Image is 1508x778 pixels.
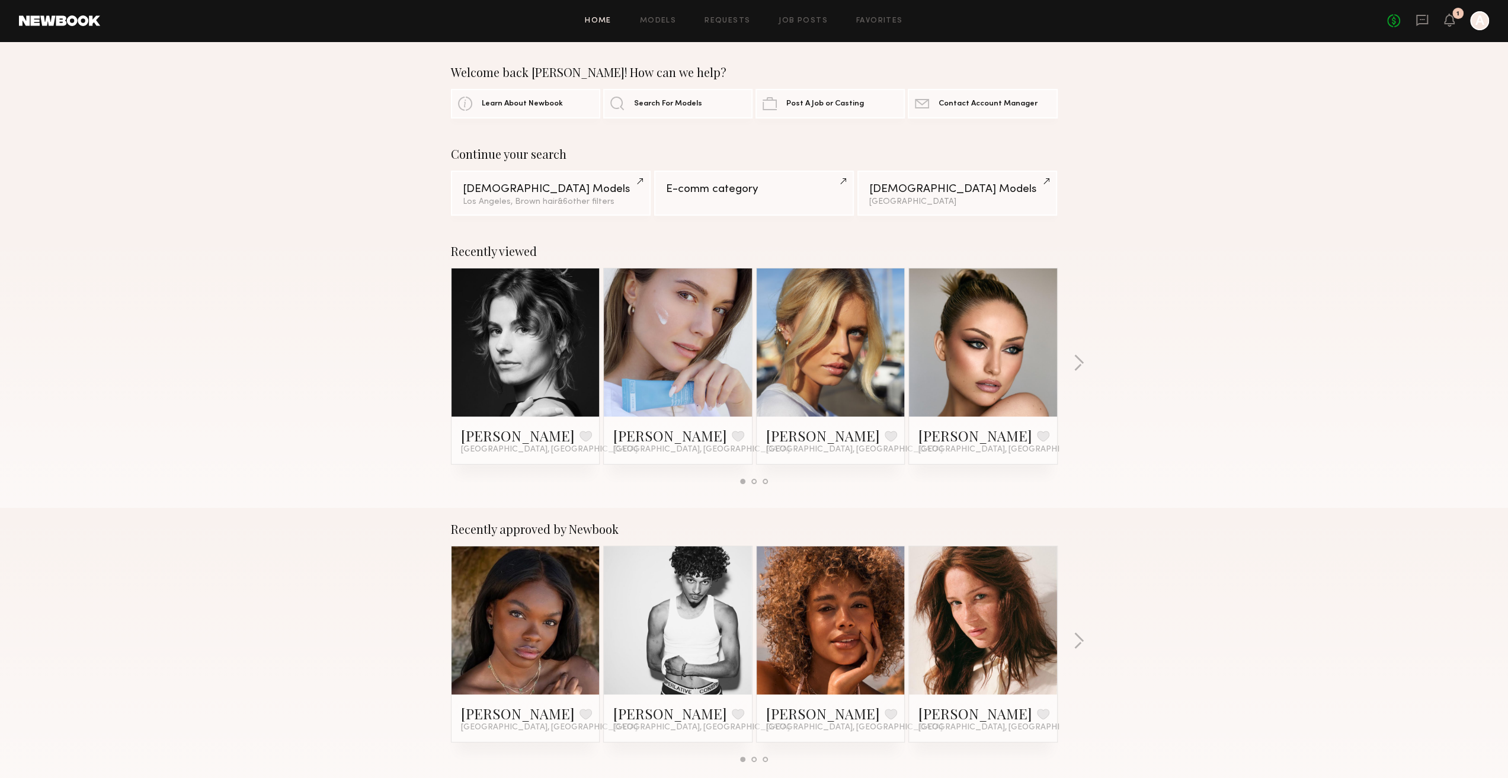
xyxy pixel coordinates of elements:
[1456,11,1459,17] div: 1
[918,445,1095,454] span: [GEOGRAPHIC_DATA], [GEOGRAPHIC_DATA]
[482,100,563,108] span: Learn About Newbook
[613,445,790,454] span: [GEOGRAPHIC_DATA], [GEOGRAPHIC_DATA]
[908,89,1057,119] a: Contact Account Manager
[613,704,727,723] a: [PERSON_NAME]
[939,100,1038,108] span: Contact Account Manager
[640,17,676,25] a: Models
[869,184,1045,195] div: [DEMOGRAPHIC_DATA] Models
[461,426,575,445] a: [PERSON_NAME]
[1470,11,1489,30] a: A
[558,198,614,206] span: & 6 other filter s
[766,704,880,723] a: [PERSON_NAME]
[856,17,903,25] a: Favorites
[451,89,600,119] a: Learn About Newbook
[603,89,753,119] a: Search For Models
[463,198,639,206] div: Los Angeles, Brown hair
[634,100,702,108] span: Search For Models
[918,704,1032,723] a: [PERSON_NAME]
[766,445,943,454] span: [GEOGRAPHIC_DATA], [GEOGRAPHIC_DATA]
[666,184,842,195] div: E-comm category
[585,17,611,25] a: Home
[613,723,790,732] span: [GEOGRAPHIC_DATA], [GEOGRAPHIC_DATA]
[869,198,1045,206] div: [GEOGRAPHIC_DATA]
[786,100,864,108] span: Post A Job or Casting
[918,426,1032,445] a: [PERSON_NAME]
[779,17,828,25] a: Job Posts
[461,445,638,454] span: [GEOGRAPHIC_DATA], [GEOGRAPHIC_DATA]
[766,723,943,732] span: [GEOGRAPHIC_DATA], [GEOGRAPHIC_DATA]
[766,426,880,445] a: [PERSON_NAME]
[463,184,639,195] div: [DEMOGRAPHIC_DATA] Models
[451,65,1058,79] div: Welcome back [PERSON_NAME]! How can we help?
[451,522,1058,536] div: Recently approved by Newbook
[613,426,727,445] a: [PERSON_NAME]
[705,17,750,25] a: Requests
[461,723,638,732] span: [GEOGRAPHIC_DATA], [GEOGRAPHIC_DATA]
[451,244,1058,258] div: Recently viewed
[451,171,651,216] a: [DEMOGRAPHIC_DATA] ModelsLos Angeles, Brown hair&6other filters
[654,171,854,216] a: E-comm category
[755,89,905,119] a: Post A Job or Casting
[461,704,575,723] a: [PERSON_NAME]
[451,147,1058,161] div: Continue your search
[918,723,1095,732] span: [GEOGRAPHIC_DATA], [GEOGRAPHIC_DATA]
[857,171,1057,216] a: [DEMOGRAPHIC_DATA] Models[GEOGRAPHIC_DATA]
